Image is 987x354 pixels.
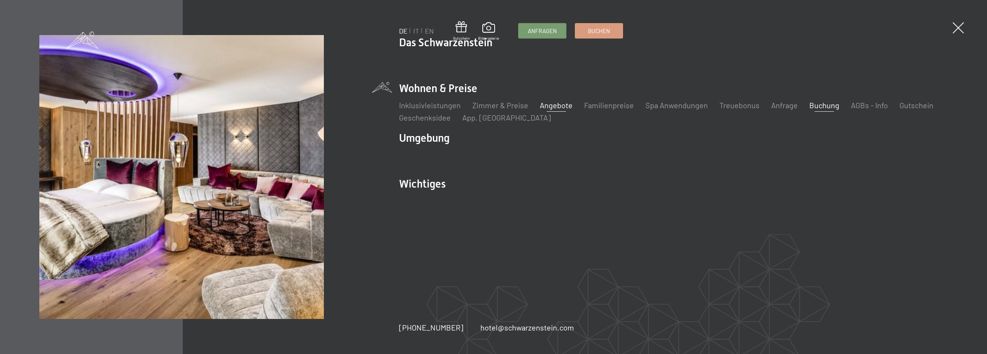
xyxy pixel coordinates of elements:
a: Anfrage [771,101,798,110]
span: Anfragen [528,27,557,35]
a: Gutschein [453,21,470,41]
a: Spa Anwendungen [645,101,708,110]
a: App. [GEOGRAPHIC_DATA] [462,113,551,122]
a: Treuebonus [719,101,760,110]
a: AGBs - Info [851,101,888,110]
a: Angebote [540,101,573,110]
a: Bildergalerie [478,22,499,41]
a: Geschenksidee [399,113,451,122]
a: DE [399,27,408,35]
span: Gutschein [453,35,470,41]
a: Gutschein [899,101,933,110]
span: Buchen [588,27,610,35]
span: Bildergalerie [478,35,499,41]
a: hotel@schwarzenstein.com [480,322,574,333]
a: Familienpreise [584,101,634,110]
a: IT [413,27,419,35]
a: EN [425,27,434,35]
span: [PHONE_NUMBER] [399,323,463,332]
a: [PHONE_NUMBER] [399,322,463,333]
a: Anfragen [519,23,566,38]
a: Buchung [809,101,839,110]
a: Zimmer & Preise [472,101,528,110]
a: Inklusivleistungen [399,101,461,110]
a: Buchen [575,23,623,38]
